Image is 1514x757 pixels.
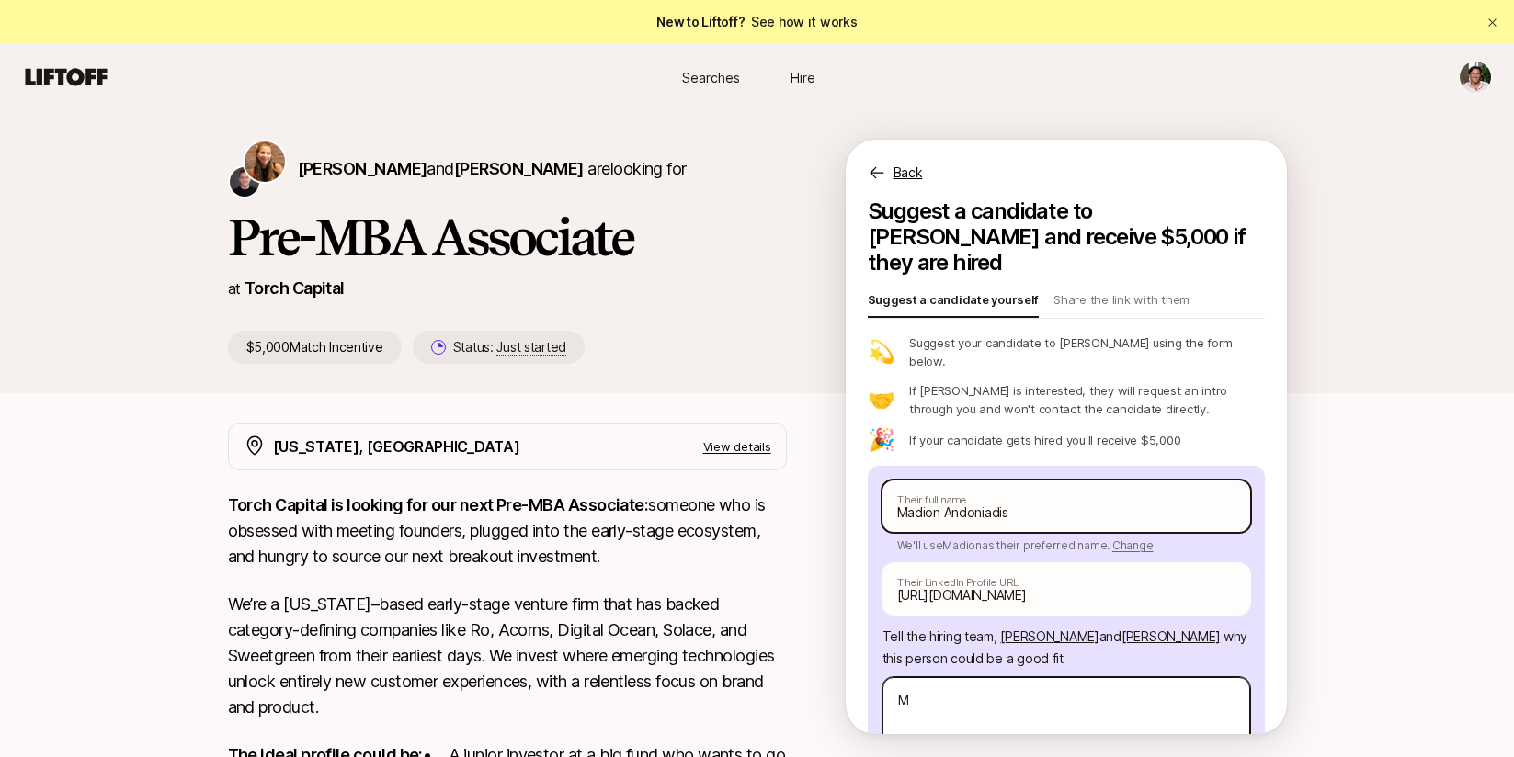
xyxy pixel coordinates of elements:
span: [PERSON_NAME] [454,159,584,178]
span: New to Liftoff? [656,11,857,33]
p: 💫 [868,341,895,363]
p: $5,000 Match Incentive [228,331,402,364]
button: Michael Basch [1459,61,1492,94]
p: at [228,277,241,300]
img: Christopher Harper [230,167,259,197]
p: [US_STATE], [GEOGRAPHIC_DATA] [273,435,520,458]
span: [PERSON_NAME] [1121,628,1220,644]
p: We'll use Madion as their preferred name. [882,532,1250,554]
p: someone who is obsessed with meeting founders, plugged into the early-stage ecosystem, and hungry... [228,492,787,570]
span: and [1099,628,1221,644]
p: 🤝 [868,389,895,411]
a: Torch Capital [245,278,345,298]
p: Share the link with them [1053,290,1190,316]
span: Change [1112,538,1154,552]
p: Back [894,162,923,184]
a: See how it works [751,14,858,29]
p: If your candidate gets hired you'll receive $5,000 [909,431,1180,449]
p: We’re a [US_STATE]–based early-stage venture firm that has backed category-defining companies lik... [228,592,787,720]
p: If [PERSON_NAME] is interested, they will request an intro through you and won't contact the cand... [909,381,1264,418]
span: Hire [791,68,815,87]
span: [PERSON_NAME] [1000,628,1099,644]
p: 🎉 [868,429,895,451]
img: Michael Basch [1460,62,1491,93]
p: Suggest your candidate to [PERSON_NAME] using the form below. [909,333,1264,370]
a: Hire [757,61,849,95]
p: View details [703,437,771,456]
span: [PERSON_NAME] [298,159,427,178]
span: Searches [682,68,740,87]
p: Tell the hiring team, why this person could be a good fit [882,626,1250,670]
h1: Pre-MBA Associate [228,209,787,265]
span: and [427,159,583,178]
a: Searches [666,61,757,95]
p: Status: [453,336,566,358]
p: Suggest a candidate yourself [868,290,1040,316]
strong: Torch Capital is looking for our next Pre-MBA Associate: [228,495,649,514]
p: are looking for [298,156,687,182]
span: Just started [496,339,566,356]
img: Katie Reiner [245,141,285,182]
p: Suggest a candidate to [PERSON_NAME] and receive $5,000 if they are hired [868,198,1265,276]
